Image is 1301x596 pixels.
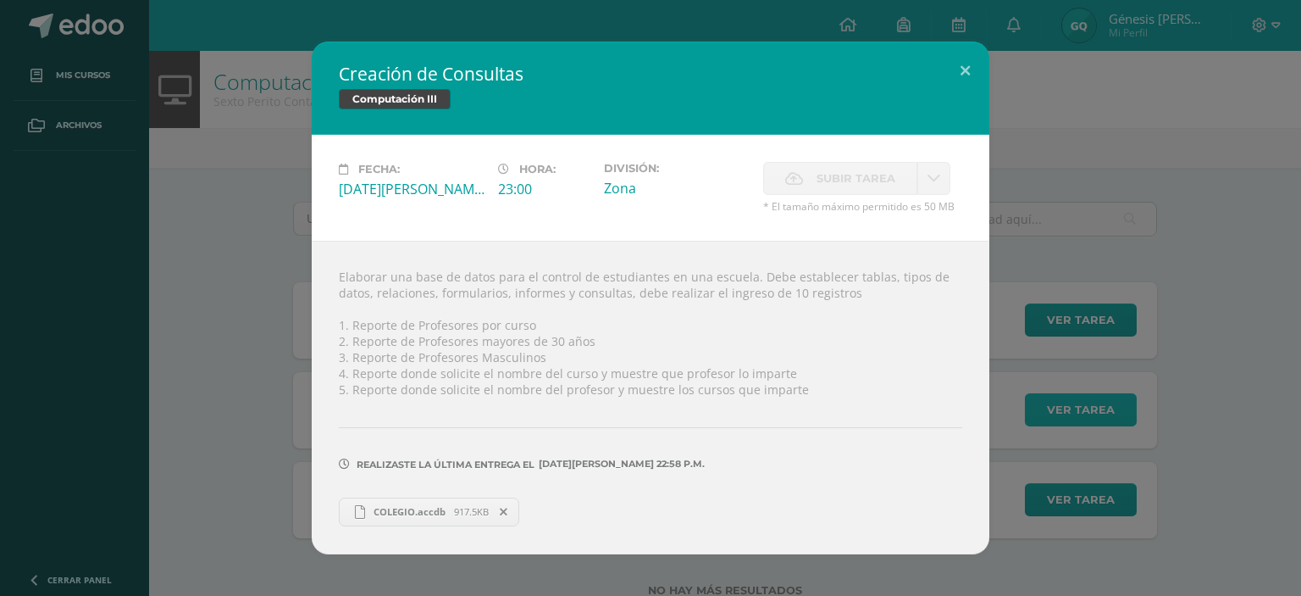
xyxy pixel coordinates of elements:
span: Realizaste la última entrega el [357,459,534,471]
div: Elaborar una base de datos para el control de estudiantes en una escuela. Debe establecer tablas,... [312,241,989,554]
span: Computación III [339,89,451,109]
span: Subir tarea [817,163,895,194]
span: 917.5KB [454,505,489,518]
a: La fecha de entrega ha expirado [917,162,950,195]
h2: Creación de Consultas [339,62,962,86]
div: [DATE][PERSON_NAME] [339,180,484,198]
div: Zona [604,179,750,198]
span: * El tamaño máximo permitido es 50 MB [763,199,962,214]
span: COLEGIO.accdb [365,505,454,518]
span: Hora: [519,163,556,175]
span: [DATE][PERSON_NAME] 22:58 p.m. [534,464,705,465]
a: COLEGIO.accdb 917.5KB [339,498,519,526]
span: Remover entrega [490,503,518,521]
label: División: [604,162,750,175]
div: 23:00 [498,180,590,198]
label: La fecha de entrega ha expirado [763,162,917,195]
span: Fecha: [358,163,400,175]
button: Close (Esc) [941,42,989,99]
